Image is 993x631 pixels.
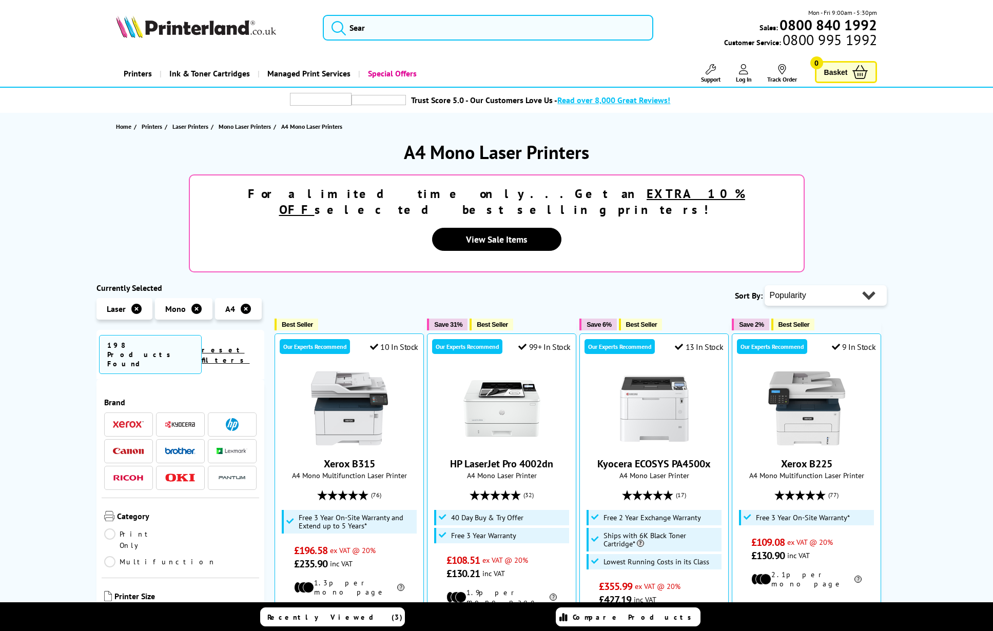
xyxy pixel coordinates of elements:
span: Save 6% [587,321,611,328]
a: Special Offers [358,61,424,87]
span: Best Seller [282,321,313,328]
img: Canon [113,448,144,455]
button: Save 2% [732,319,769,330]
span: Save 2% [739,321,764,328]
strong: For a limited time only...Get an selected best selling printers! [248,186,745,218]
a: Compare Products [556,607,700,626]
span: ex VAT @ 20% [330,545,376,555]
span: Free 2 Year Exchange Warranty [603,514,701,522]
a: Kyocera [165,418,196,431]
span: inc VAT [482,568,505,578]
span: Sort By: [735,290,763,301]
li: 1.3p per mono page [294,578,404,597]
a: Xerox B315 [324,457,375,470]
img: Pantum [217,471,247,484]
button: Best Seller [275,319,318,330]
a: Xerox [113,418,144,431]
span: £427.19 [599,593,631,606]
a: Printerland Logo [116,15,310,40]
img: Ricoh [113,475,144,481]
span: Laser [107,304,126,314]
span: Save 31% [434,321,462,328]
span: £130.90 [751,549,785,562]
span: Ships with 6K Black Toner Cartridge* [603,531,719,548]
span: (77) [828,485,839,505]
u: EXTRA 10% OFF [279,186,746,218]
div: Currently Selected [96,283,265,293]
a: Xerox B315 [311,439,388,449]
span: A4 Mono Multifunction Laser Printer [280,470,418,480]
span: £196.58 [294,544,327,557]
span: Mono Laser Printers [219,121,271,132]
span: Brand [104,397,257,407]
a: Managed Print Services [258,61,358,87]
span: Support [701,75,721,83]
span: A4 Mono Laser Printer [585,470,723,480]
img: Category [104,511,114,521]
div: 9 In Stock [832,342,876,352]
a: Basket 0 [815,61,878,83]
img: Kyocera [165,421,196,428]
a: Brother [165,445,196,458]
div: modal_delivery [737,596,875,625]
span: Category [117,511,257,523]
span: inc VAT [634,595,656,604]
span: Printer Size [114,591,257,603]
div: Our Experts Recommend [280,339,350,354]
img: Xerox B225 [768,370,845,447]
span: £109.08 [751,536,785,549]
input: Sear [323,15,653,41]
a: Xerox B225 [781,457,832,470]
img: Brother [165,447,196,455]
img: Kyocera ECOSYS PA4500x [616,370,693,447]
span: A4 [225,304,235,314]
span: £130.21 [446,567,480,580]
button: Best Seller [619,319,663,330]
span: Mon - Fri 9:00am - 5:30pm [808,8,877,17]
a: 0800 840 1992 [778,20,877,30]
span: (32) [523,485,534,505]
span: Free 3 Year Warranty [451,531,516,540]
a: reset filters [202,345,249,365]
span: Log In [736,75,752,83]
span: A4 Mono Multifunction Laser Printer [737,470,875,480]
a: HP [217,418,247,431]
span: inc VAT [787,550,810,560]
a: HP LaserJet Pro 4002dn [450,457,553,470]
div: Our Experts Recommend [737,339,807,354]
b: 0800 840 1992 [780,15,877,34]
span: Free 3 Year On-Site Warranty and Extend up to 5 Years* [299,514,415,530]
img: Xerox B315 [311,370,388,447]
h1: A4 Mono Laser Printers [96,140,897,164]
span: Mono [165,304,186,314]
button: Save 6% [579,319,616,330]
span: Best Seller [778,321,810,328]
a: Log In [736,64,752,83]
a: Kyocera ECOSYS PA4500x [597,457,711,470]
span: Compare Products [573,613,697,622]
span: 0 [810,56,823,69]
a: Laser Printers [172,121,211,132]
img: Printer Size [104,591,112,601]
a: Track Order [767,64,797,83]
span: Laser Printers [172,121,208,132]
a: Xerox B225 [768,439,845,449]
div: 99+ In Stock [518,342,571,352]
span: Customer Service: [724,35,877,47]
a: View Sale Items [432,228,561,251]
img: OKI [165,474,196,482]
span: A4 Mono Laser Printer [433,470,571,480]
li: 1.9p per mono page [446,588,557,606]
button: Best Seller [771,319,815,330]
a: OKI [165,471,196,484]
img: HP [226,418,239,431]
span: Best Seller [477,321,508,328]
a: Print Only [104,528,181,551]
span: Best Seller [626,321,657,328]
span: (17) [676,485,686,505]
span: A4 Mono Laser Printers [281,123,342,130]
a: Mono Laser Printers [219,121,274,132]
span: 40 Day Buy & Try Offer [451,514,523,522]
a: Lexmark [217,445,247,458]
